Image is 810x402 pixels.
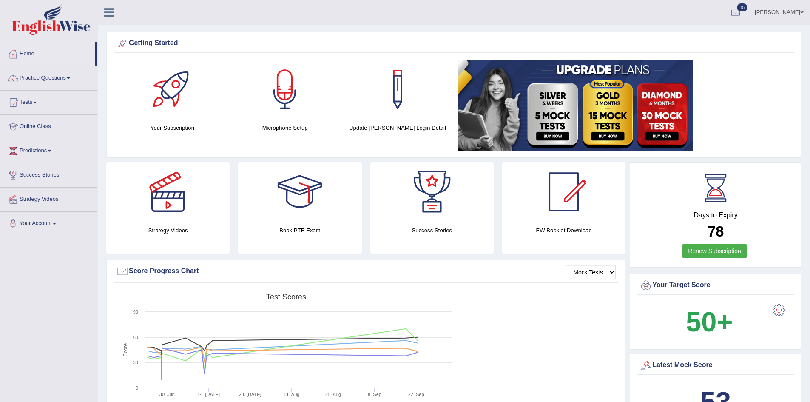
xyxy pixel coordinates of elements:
[686,306,733,337] b: 50+
[238,226,361,235] h4: Book PTE Exam
[368,392,381,397] tspan: 8. Sep
[133,360,138,365] text: 30
[0,139,97,160] a: Predictions
[239,392,261,397] tspan: 28. [DATE]
[0,163,97,185] a: Success Stories
[0,115,97,136] a: Online Class
[116,265,616,278] div: Score Progress Chart
[133,335,138,340] text: 60
[122,343,128,357] tspan: Score
[639,279,792,292] div: Your Target Score
[502,226,625,235] h4: EW Booklet Download
[0,212,97,233] a: Your Account
[708,223,724,239] b: 78
[133,309,138,314] text: 90
[408,392,424,397] tspan: 22. Sep
[0,42,95,63] a: Home
[370,226,494,235] h4: Success Stories
[639,211,792,219] h4: Days to Expiry
[233,123,337,132] h4: Microphone Setup
[639,359,792,372] div: Latest Mock Score
[458,60,693,151] img: small5.jpg
[106,226,230,235] h4: Strategy Videos
[159,392,175,397] tspan: 30. Jun
[136,385,138,391] text: 0
[346,123,450,132] h4: Update [PERSON_NAME] Login Detail
[0,188,97,209] a: Strategy Videos
[325,392,341,397] tspan: 25. Aug
[266,293,306,301] tspan: Test scores
[116,37,792,50] div: Getting Started
[197,392,220,397] tspan: 14. [DATE]
[120,123,225,132] h4: Your Subscription
[0,66,97,88] a: Practice Questions
[0,91,97,112] a: Tests
[284,392,299,397] tspan: 11. Aug
[682,244,747,258] a: Renew Subscription
[737,3,747,11] span: 15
